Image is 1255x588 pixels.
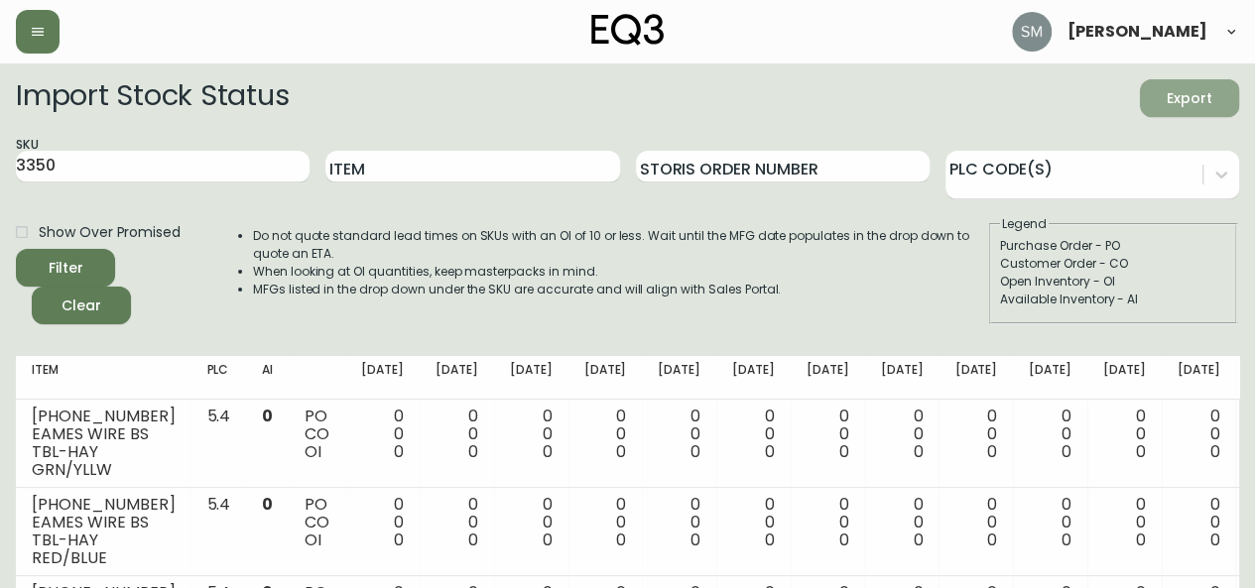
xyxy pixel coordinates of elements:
[1140,79,1239,117] button: Export
[16,356,190,400] th: Item
[881,496,924,549] div: 0 0
[568,356,643,400] th: [DATE]
[49,256,83,281] div: Filter
[807,496,849,549] div: 0 0
[1000,237,1226,255] div: Purchase Order - PO
[881,408,924,461] div: 0 0
[1062,529,1071,551] span: 0
[305,529,321,551] span: OI
[253,281,987,298] li: MFGs listed in the drop down under the SKU are accurate and will align with Sales Portal.
[246,356,289,400] th: AI
[262,493,273,516] span: 0
[16,79,289,117] h2: Import Stock Status
[190,400,246,488] td: 5.4
[954,496,997,549] div: 0 0
[690,440,700,463] span: 0
[510,408,553,461] div: 0 0
[394,440,404,463] span: 0
[913,440,923,463] span: 0
[1209,440,1219,463] span: 0
[190,356,246,400] th: PLC
[1067,24,1207,40] span: [PERSON_NAME]
[1000,291,1226,308] div: Available Inventory - AI
[510,496,553,549] div: 0 0
[32,287,131,324] button: Clear
[1000,255,1226,273] div: Customer Order - CO
[584,408,627,461] div: 0 0
[1062,440,1071,463] span: 0
[1178,496,1220,549] div: 0 0
[1162,356,1236,400] th: [DATE]
[305,496,329,549] div: PO CO
[543,529,553,551] span: 0
[913,529,923,551] span: 0
[16,249,115,287] button: Filter
[345,356,420,400] th: [DATE]
[1029,408,1071,461] div: 0 0
[436,496,478,549] div: 0 0
[1013,356,1087,400] th: [DATE]
[32,496,175,514] div: [PHONE_NUMBER]
[807,408,849,461] div: 0 0
[39,222,181,243] span: Show Over Promised
[361,408,404,461] div: 0 0
[361,496,404,549] div: 0 0
[468,440,478,463] span: 0
[190,488,246,576] td: 5.4
[1156,86,1223,111] span: Export
[987,529,997,551] span: 0
[1087,356,1162,400] th: [DATE]
[1178,408,1220,461] div: 0 0
[865,356,940,400] th: [DATE]
[262,405,273,427] span: 0
[32,514,175,567] div: EAMES WIRE BS TBL-HAY RED/BLUE
[658,496,700,549] div: 0 0
[1136,529,1146,551] span: 0
[468,529,478,551] span: 0
[591,14,665,46] img: logo
[987,440,997,463] span: 0
[32,408,175,425] div: [PHONE_NUMBER]
[1012,12,1052,52] img: 5baa0ca04850d275da408b8f6b98bad5
[1029,496,1071,549] div: 0 0
[1000,215,1049,233] legend: Legend
[791,356,865,400] th: [DATE]
[1000,273,1226,291] div: Open Inventory - OI
[716,356,791,400] th: [DATE]
[494,356,568,400] th: [DATE]
[690,529,700,551] span: 0
[1103,408,1146,461] div: 0 0
[1136,440,1146,463] span: 0
[420,356,494,400] th: [DATE]
[939,356,1013,400] th: [DATE]
[305,408,329,461] div: PO CO
[1103,496,1146,549] div: 0 0
[765,529,775,551] span: 0
[732,496,775,549] div: 0 0
[48,294,115,318] span: Clear
[394,529,404,551] span: 0
[32,425,175,479] div: EAMES WIRE BS TBL-HAY GRN/YLLW
[616,440,626,463] span: 0
[253,227,987,263] li: Do not quote standard lead times on SKUs with an OI of 10 or less. Wait until the MFG date popula...
[1209,529,1219,551] span: 0
[732,408,775,461] div: 0 0
[642,356,716,400] th: [DATE]
[839,440,849,463] span: 0
[305,440,321,463] span: OI
[954,408,997,461] div: 0 0
[584,496,627,549] div: 0 0
[765,440,775,463] span: 0
[839,529,849,551] span: 0
[658,408,700,461] div: 0 0
[253,263,987,281] li: When looking at OI quantities, keep masterpacks in mind.
[543,440,553,463] span: 0
[436,408,478,461] div: 0 0
[616,529,626,551] span: 0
